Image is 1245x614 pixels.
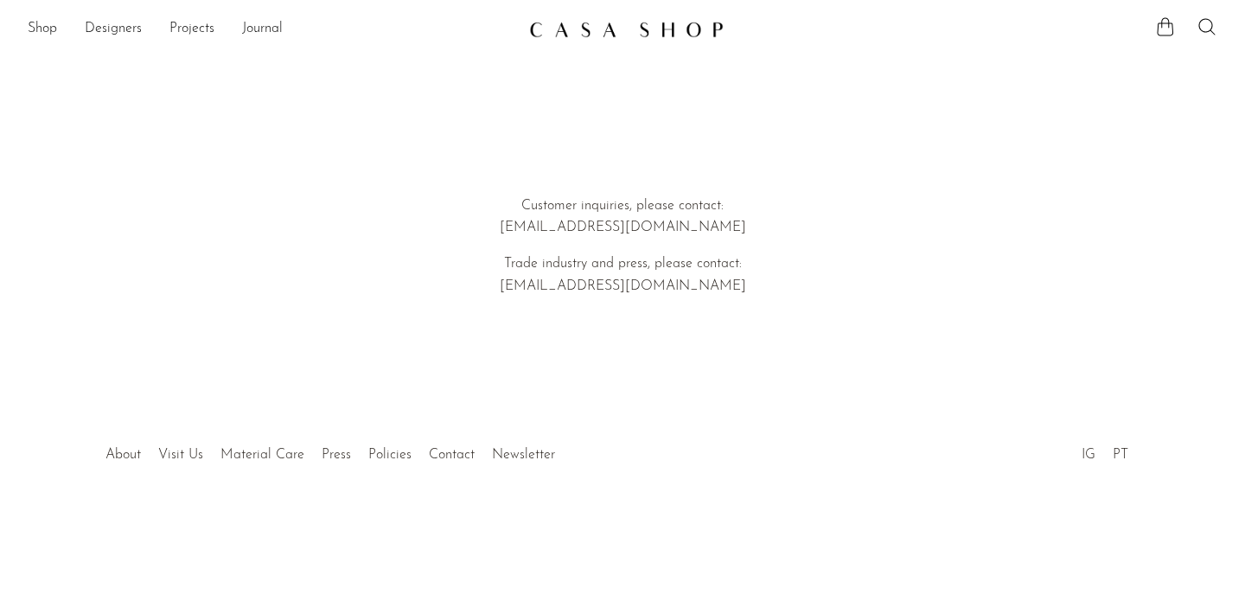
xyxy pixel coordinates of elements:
p: Trade industry and press, please contact: [EMAIL_ADDRESS][DOMAIN_NAME] [375,253,870,297]
ul: Social Medias [1073,434,1137,467]
a: Policies [368,448,412,462]
a: Press [322,448,351,462]
a: Shop [28,18,57,41]
a: About [105,448,141,462]
a: Visit Us [158,448,203,462]
a: Material Care [220,448,304,462]
ul: Quick links [97,434,564,467]
a: IG [1082,448,1095,462]
nav: Desktop navigation [28,15,515,44]
p: Customer inquiries, please contact: [EMAIL_ADDRESS][DOMAIN_NAME] [375,195,870,240]
a: Projects [169,18,214,41]
a: Journal [242,18,283,41]
a: PT [1113,448,1128,462]
a: Contact [429,448,475,462]
a: Designers [85,18,142,41]
ul: NEW HEADER MENU [28,15,515,44]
